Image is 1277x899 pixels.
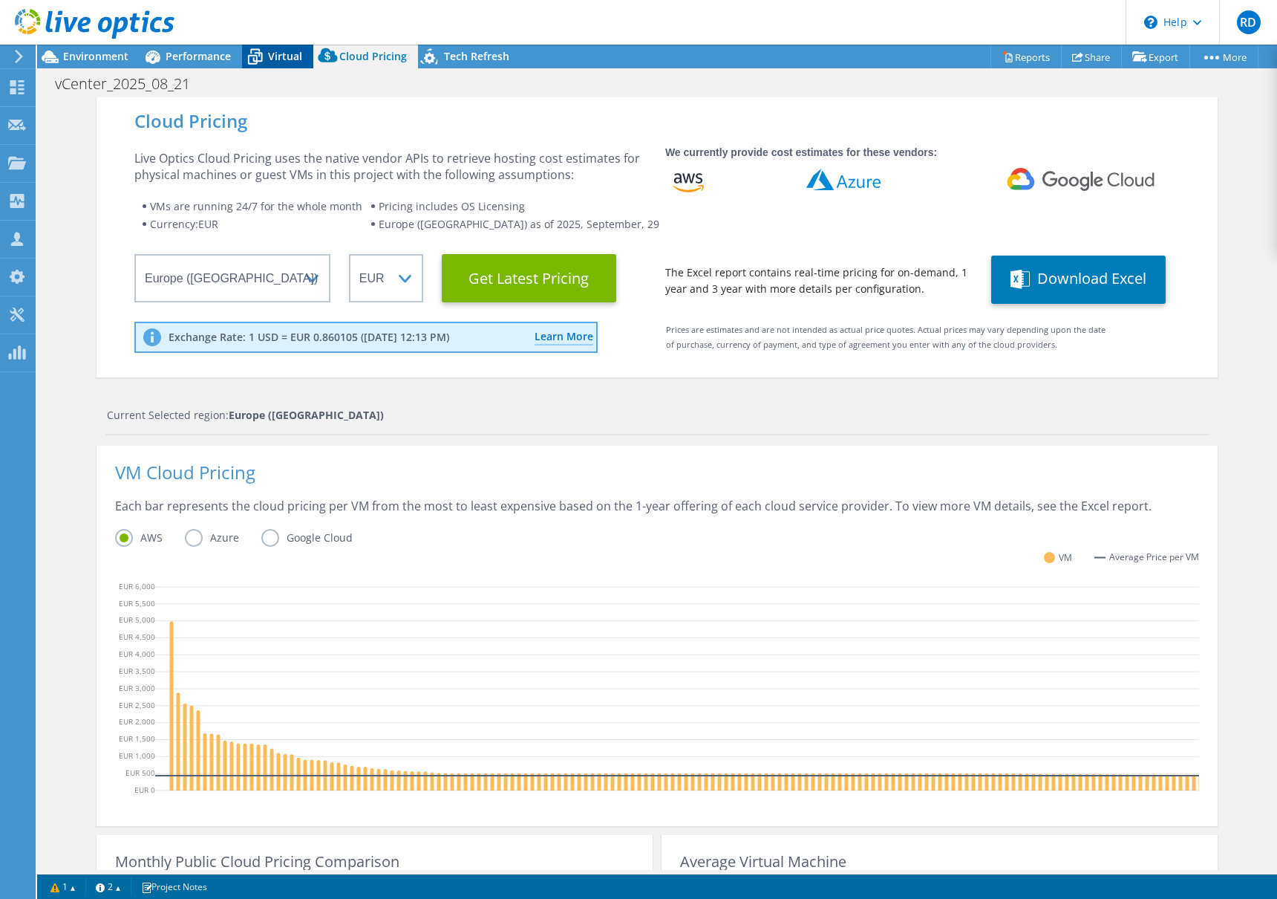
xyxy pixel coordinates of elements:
[125,767,155,778] text: EUR 500
[339,49,407,63] span: Cloud Pricing
[119,581,155,591] text: EUR 6,000
[229,408,384,422] strong: Europe ([GEOGRAPHIC_DATA])
[379,217,659,231] span: Europe ([GEOGRAPHIC_DATA]) as of 2025, September, 29
[63,49,128,63] span: Environment
[1189,45,1258,68] a: More
[119,717,155,727] text: EUR 2,000
[169,331,449,344] p: Exchange Rate: 1 USD = EUR 0.860105 ([DATE] 12:13 PM)
[444,49,509,63] span: Tech Refresh
[119,750,155,761] text: EUR 1,000
[134,150,647,183] div: Live Optics Cloud Pricing uses the native vendor APIs to retrieve hosting cost estimates for phys...
[85,877,131,896] a: 2
[150,199,362,213] span: VMs are running 24/7 for the whole month
[119,598,155,608] text: EUR 5,500
[680,854,1199,870] div: Average Virtual Machine
[119,615,155,626] text: EUR 5,000
[535,329,593,345] a: Learn More
[115,529,185,547] label: AWS
[166,49,231,63] span: Performance
[119,683,155,693] text: EUR 3,000
[119,700,155,710] text: EUR 2,500
[134,113,1180,129] div: Cloud Pricing
[990,45,1062,68] a: Reports
[665,146,937,158] strong: We currently provide cost estimates for these vendors:
[1109,549,1199,565] span: Average Price per VM
[1144,16,1157,29] svg: \n
[134,785,155,795] text: EUR 0
[185,529,261,547] label: Azure
[115,464,1199,498] div: VM Cloud Pricing
[115,498,1199,529] div: Each bar represents the cloud pricing per VM from the most to least expensive based on the 1-year...
[40,877,86,896] a: 1
[379,199,525,213] span: Pricing includes OS Licensing
[119,649,155,659] text: EUR 4,000
[1059,549,1072,566] span: VM
[665,264,973,297] div: The Excel report contains real-time pricing for on-demand, 1 year and 3 year with more details pe...
[1237,10,1261,34] span: RD
[115,854,634,870] div: Monthly Public Cloud Pricing Comparison
[119,666,155,676] text: EUR 3,500
[107,407,1209,423] div: Current Selected region:
[268,49,302,63] span: Virtual
[261,529,375,547] label: Google Cloud
[119,733,155,744] text: EUR 1,500
[150,217,218,231] span: Currency: EUR
[1061,45,1122,68] a: Share
[119,632,155,642] text: EUR 4,500
[48,76,213,92] h1: vCenter_2025_08_21
[1121,45,1190,68] a: Export
[442,254,616,302] button: Get Latest Pricing
[641,322,1111,363] div: Prices are estimates and are not intended as actual price quotes. Actual prices may vary dependin...
[991,256,1166,304] button: Download Excel
[131,877,218,896] a: Project Notes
